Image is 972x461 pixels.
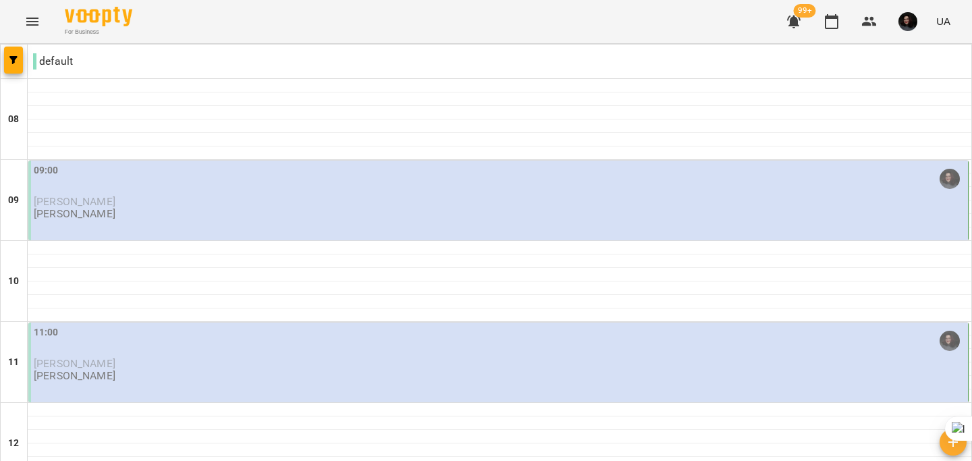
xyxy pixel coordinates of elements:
[34,208,115,219] p: [PERSON_NAME]
[65,7,132,26] img: Voopty Logo
[8,355,19,370] h6: 11
[16,5,49,38] button: Menu
[34,357,115,370] span: [PERSON_NAME]
[34,325,59,340] label: 11:00
[898,12,917,31] img: 3b3145ad26fe4813cc7227c6ce1adc1c.jpg
[940,169,960,189] img: Наталія Кобель
[34,163,59,178] label: 09:00
[931,9,956,34] button: UA
[8,436,19,451] h6: 12
[8,193,19,208] h6: 09
[34,370,115,381] p: [PERSON_NAME]
[8,112,19,127] h6: 08
[940,429,967,456] button: Створити урок
[8,274,19,289] h6: 10
[65,28,132,36] span: For Business
[936,14,950,28] span: UA
[794,4,816,18] span: 99+
[940,331,960,351] img: Наталія Кобель
[33,53,73,70] p: default
[34,195,115,208] span: [PERSON_NAME]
